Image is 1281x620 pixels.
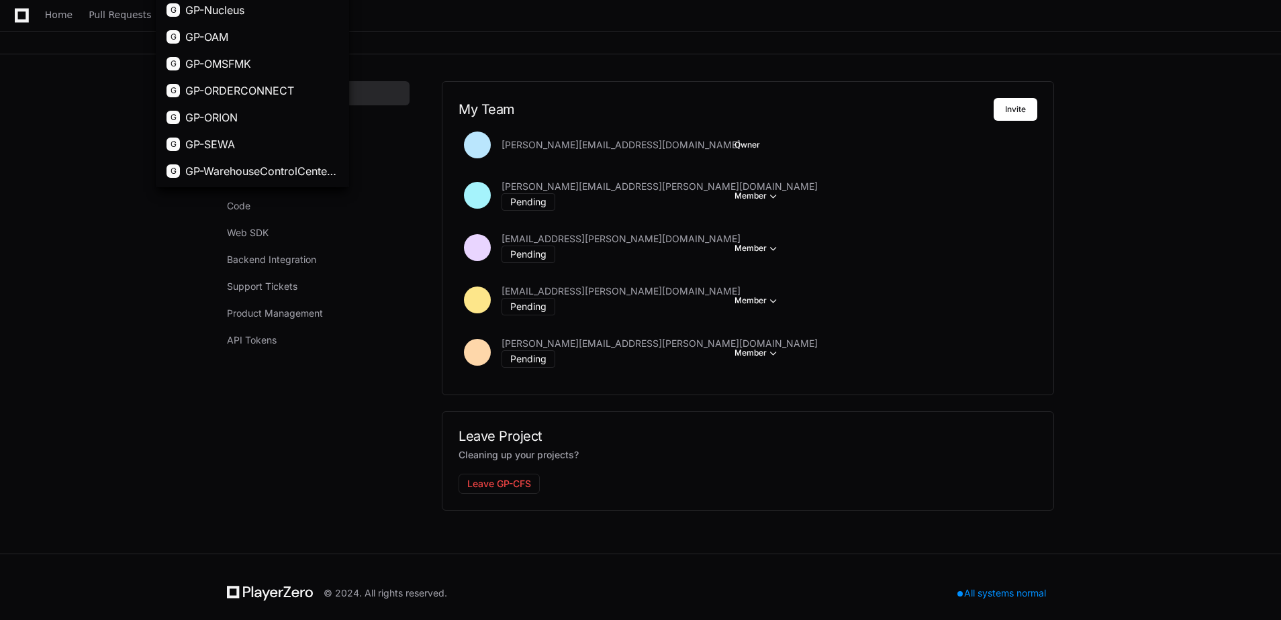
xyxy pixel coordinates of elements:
span: Web SDK [227,226,269,240]
span: [PERSON_NAME][EMAIL_ADDRESS][DOMAIN_NAME] [502,138,741,152]
span: [PERSON_NAME][EMAIL_ADDRESS][PERSON_NAME][DOMAIN_NAME] [502,337,818,350]
span: GP-ORION [185,109,238,125]
a: Code [220,194,410,218]
span: GP-OAM [185,29,228,45]
span: Home [45,11,73,19]
span: Code [227,199,250,213]
span: GP-SEWA [185,136,235,152]
span: Pull Requests [89,11,151,19]
button: Member [734,346,780,360]
span: Product Management [227,307,323,320]
a: API Tokens [220,328,410,352]
span: GP-OMSFMK [185,56,251,72]
div: © 2024. All rights reserved. [324,586,447,600]
div: G [167,30,180,44]
span: Support Tickets [227,280,297,293]
span: Owner [734,140,760,150]
div: G [167,138,180,151]
h2: Leave Project [459,428,1037,444]
button: Member [734,294,780,307]
span: GP-ORDERCONNECT [185,83,294,99]
p: Cleaning up your projects? [459,447,1037,463]
div: Pending [502,193,555,211]
button: Member [734,242,780,255]
div: G [167,164,180,178]
span: Backend Integration [227,253,316,266]
div: Pending [502,350,555,368]
a: Support Tickets [220,274,410,299]
a: Web SDK [220,221,410,245]
span: API Tokens [227,333,277,347]
button: Member [734,189,780,203]
a: Product Management [220,301,410,325]
span: GP-WarehouseControlCenterWCC) [185,163,338,179]
span: [EMAIL_ADDRESS][PERSON_NAME][DOMAIN_NAME] [502,232,741,246]
h2: My Team [459,101,994,117]
div: Pending [502,298,555,315]
div: Pending [502,246,555,263]
div: G [167,111,180,124]
span: [EMAIL_ADDRESS][PERSON_NAME][DOMAIN_NAME] [502,285,741,298]
button: Invite [994,98,1037,121]
button: Leave GP-CFS [459,474,540,494]
span: GP-Nucleus [185,2,244,18]
div: All systems normal [949,584,1054,603]
div: G [167,57,180,70]
span: [PERSON_NAME][EMAIL_ADDRESS][PERSON_NAME][DOMAIN_NAME] [502,180,818,193]
div: G [167,84,180,97]
a: Backend Integration [220,248,410,272]
div: G [167,3,180,17]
